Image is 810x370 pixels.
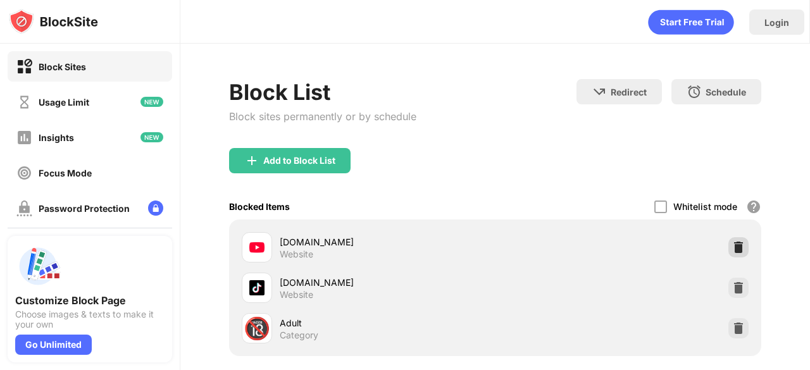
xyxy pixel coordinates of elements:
[249,240,265,255] img: favicons
[15,294,165,307] div: Customize Block Page
[39,61,86,72] div: Block Sites
[764,17,789,28] div: Login
[16,59,32,75] img: block-on.svg
[229,201,290,212] div: Blocked Items
[280,276,495,289] div: [DOMAIN_NAME]
[16,165,32,181] img: focus-off.svg
[280,330,318,341] div: Category
[15,309,165,330] div: Choose images & texts to make it your own
[229,79,416,105] div: Block List
[280,289,313,300] div: Website
[148,200,163,216] img: lock-menu.svg
[249,280,265,295] img: favicons
[140,97,163,107] img: new-icon.svg
[244,316,270,342] div: 🔞
[16,94,32,110] img: time-usage-off.svg
[15,244,61,289] img: push-custom-page.svg
[280,235,495,249] div: [DOMAIN_NAME]
[229,110,416,123] div: Block sites permanently or by schedule
[280,316,495,330] div: Adult
[16,130,32,145] img: insights-off.svg
[611,87,647,97] div: Redirect
[706,87,746,97] div: Schedule
[9,9,98,34] img: logo-blocksite.svg
[39,203,130,214] div: Password Protection
[16,200,32,216] img: password-protection-off.svg
[39,132,74,143] div: Insights
[39,97,89,108] div: Usage Limit
[15,335,92,355] div: Go Unlimited
[673,201,737,212] div: Whitelist mode
[39,168,92,178] div: Focus Mode
[648,9,734,35] div: animation
[263,156,335,166] div: Add to Block List
[280,249,313,260] div: Website
[140,132,163,142] img: new-icon.svg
